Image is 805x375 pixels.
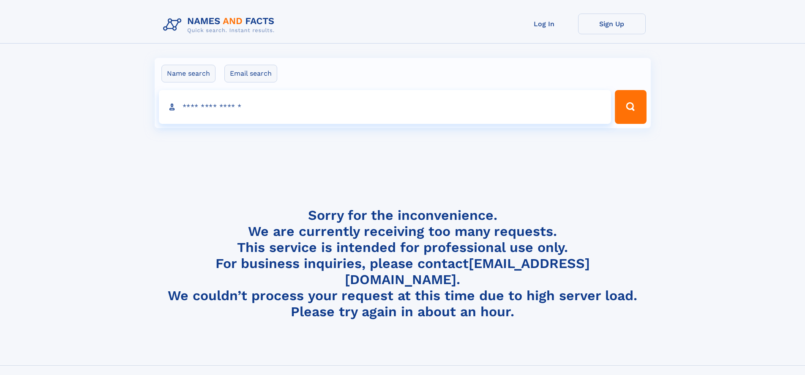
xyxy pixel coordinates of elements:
[615,90,646,124] button: Search Button
[160,14,281,36] img: Logo Names and Facts
[161,65,216,82] label: Name search
[345,255,590,287] a: [EMAIL_ADDRESS][DOMAIN_NAME]
[160,207,646,320] h4: Sorry for the inconvenience. We are currently receiving too many requests. This service is intend...
[224,65,277,82] label: Email search
[578,14,646,34] a: Sign Up
[510,14,578,34] a: Log In
[159,90,611,124] input: search input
